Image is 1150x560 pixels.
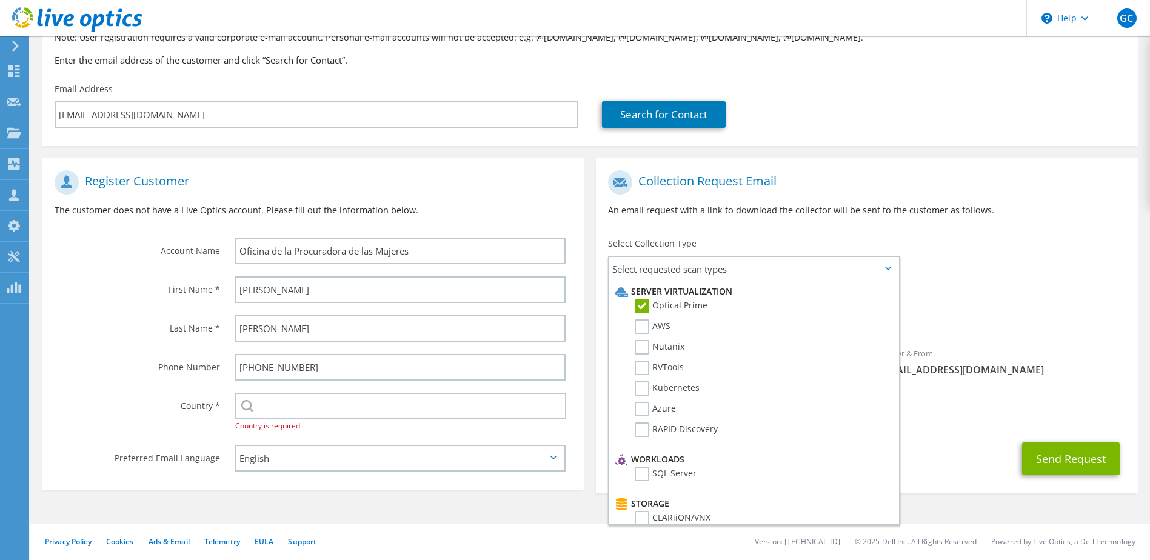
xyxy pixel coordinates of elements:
[635,422,718,437] label: RAPID Discovery
[612,284,892,299] li: Server Virtualization
[635,381,700,396] label: Kubernetes
[608,238,697,250] label: Select Collection Type
[596,341,867,382] div: To
[204,536,240,547] a: Telemetry
[991,536,1135,547] li: Powered by Live Optics, a Dell Technology
[612,452,892,467] li: Workloads
[608,204,1125,217] p: An email request with a link to download the collector will be sent to the customer as follows.
[635,340,684,355] label: Nutanix
[55,315,220,335] label: Last Name *
[45,536,92,547] a: Privacy Policy
[255,536,273,547] a: EULA
[1117,8,1137,28] span: GC
[608,170,1119,195] h1: Collection Request Email
[1041,13,1052,24] svg: \n
[612,496,892,511] li: Storage
[879,363,1126,376] span: [EMAIL_ADDRESS][DOMAIN_NAME]
[635,299,707,313] label: Optical Prime
[235,421,300,431] span: Country is required
[55,238,220,257] label: Account Name
[55,276,220,296] label: First Name *
[55,354,220,373] label: Phone Number
[635,319,670,334] label: AWS
[1022,442,1120,475] button: Send Request
[755,536,840,547] li: Version: [TECHNICAL_ID]
[602,101,726,128] a: Search for Contact
[55,31,1126,44] p: Note: User registration requires a valid corporate e-mail account. Personal e-mail accounts will ...
[55,445,220,464] label: Preferred Email Language
[55,53,1126,67] h3: Enter the email address of the customer and click “Search for Contact”.
[635,402,676,416] label: Azure
[55,204,572,217] p: The customer does not have a Live Optics account. Please fill out the information below.
[596,286,1137,335] div: Requested Collections
[635,361,684,375] label: RVTools
[867,341,1138,382] div: Sender & From
[855,536,977,547] li: © 2025 Dell Inc. All Rights Reserved
[609,257,898,281] span: Select requested scan types
[55,170,566,195] h1: Register Customer
[55,83,113,95] label: Email Address
[288,536,316,547] a: Support
[635,467,697,481] label: SQL Server
[596,388,1137,430] div: CC & Reply To
[106,536,134,547] a: Cookies
[635,511,710,525] label: CLARiiON/VNX
[149,536,190,547] a: Ads & Email
[55,393,220,412] label: Country *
